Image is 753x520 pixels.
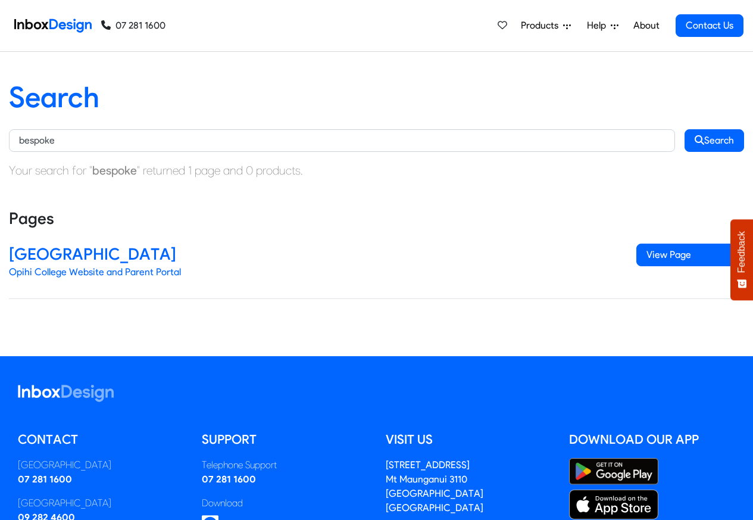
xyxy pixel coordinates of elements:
span: Products [521,18,563,33]
div: Download [202,496,368,510]
div: [GEOGRAPHIC_DATA] [18,458,184,472]
p: Your search for " " returned 1 page and 0 products. [9,161,744,179]
a: About [630,14,663,38]
span: Help [587,18,611,33]
a: 07 281 1600 [18,474,72,485]
span: Feedback [736,231,747,273]
a: [GEOGRAPHIC_DATA] Opihi College Website and Parent Portal View Page [9,234,744,299]
div: [GEOGRAPHIC_DATA] [18,496,184,510]
p: Opihi College Website and Parent Portal [9,265,618,279]
img: Apple App Store [569,490,658,519]
h4: Pages [9,208,744,229]
h5: Support [202,431,368,449]
h5: Contact [18,431,184,449]
img: Google Play Store [569,458,658,485]
strong: bespoke [92,163,137,178]
address: [STREET_ADDRESS] Mt Maunganui 3110 [GEOGRAPHIC_DATA] [GEOGRAPHIC_DATA] [386,459,483,513]
h4: [GEOGRAPHIC_DATA] [9,244,618,265]
div: Telephone Support [202,458,368,472]
button: Search [685,129,744,152]
a: Contact Us [676,14,743,37]
a: 07 281 1600 [202,474,256,485]
input: Keywords [9,129,675,152]
a: [STREET_ADDRESS]Mt Maunganui 3110[GEOGRAPHIC_DATA][GEOGRAPHIC_DATA] [386,459,483,513]
a: Help [582,14,623,38]
h1: Search [9,80,744,115]
a: 07 281 1600 [101,18,165,33]
h5: Download our App [569,431,735,449]
a: Products [516,14,576,38]
span: View Page [636,244,744,266]
h5: Visit us [386,431,552,449]
button: Feedback - Show survey [730,219,753,300]
img: logo_inboxdesign_white.svg [18,385,114,402]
